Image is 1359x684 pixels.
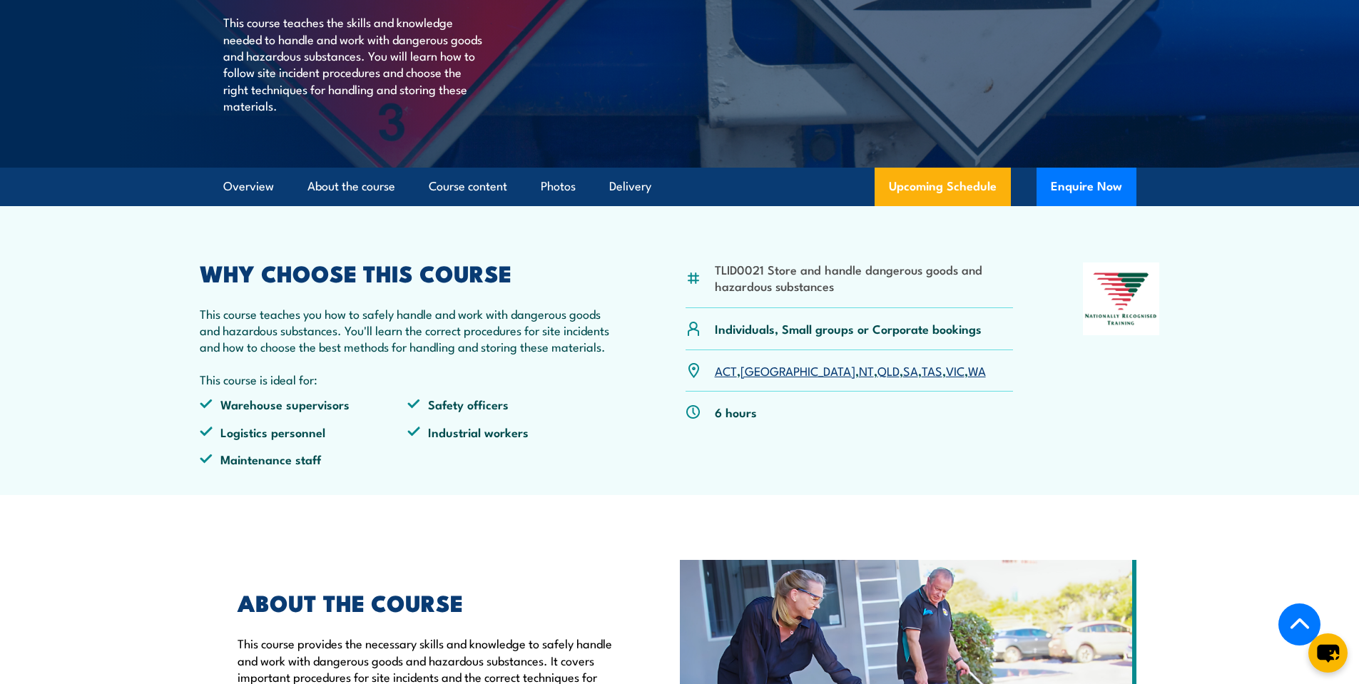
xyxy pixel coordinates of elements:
[307,168,395,205] a: About the course
[541,168,576,205] a: Photos
[1308,633,1348,673] button: chat-button
[200,305,616,355] p: This course teaches you how to safely handle and work with dangerous goods and hazardous substanc...
[877,362,900,379] a: QLD
[238,592,614,612] h2: ABOUT THE COURSE
[200,262,616,282] h2: WHY CHOOSE THIS COURSE
[223,168,274,205] a: Overview
[1083,262,1160,335] img: Nationally Recognised Training logo.
[429,168,507,205] a: Course content
[715,320,982,337] p: Individuals, Small groups or Corporate bookings
[223,14,484,113] p: This course teaches the skills and knowledge needed to handle and work with dangerous goods and h...
[200,371,616,387] p: This course is ideal for:
[407,424,616,440] li: Industrial workers
[200,396,408,412] li: Warehouse supervisors
[407,396,616,412] li: Safety officers
[903,362,918,379] a: SA
[715,362,737,379] a: ACT
[875,168,1011,206] a: Upcoming Schedule
[715,404,757,420] p: 6 hours
[968,362,986,379] a: WA
[922,362,942,379] a: TAS
[859,362,874,379] a: NT
[715,261,1014,295] li: TLID0021 Store and handle dangerous goods and hazardous substances
[740,362,855,379] a: [GEOGRAPHIC_DATA]
[200,451,408,467] li: Maintenance staff
[609,168,651,205] a: Delivery
[946,362,964,379] a: VIC
[1037,168,1136,206] button: Enquire Now
[715,362,986,379] p: , , , , , , ,
[200,424,408,440] li: Logistics personnel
